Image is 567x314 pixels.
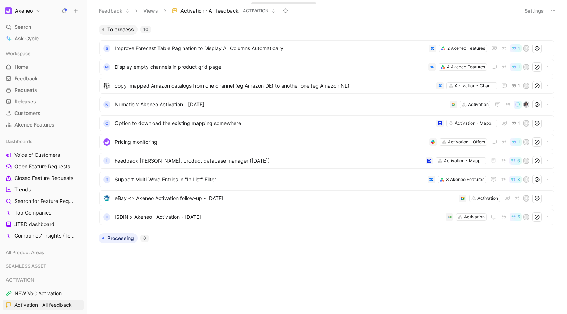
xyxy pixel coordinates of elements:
span: 1 [518,65,520,69]
a: LFeedback [PERSON_NAME], product database manager ([DATE])Activation - Mapping & Transformation6R [99,153,554,169]
a: Home [3,62,84,72]
div: DashboardsVoice of CustomersOpen Feature RequestsClosed Feature RequestsTrendsSearch for Feature ... [3,136,84,241]
span: Home [14,63,28,71]
span: 1 [518,46,520,50]
button: 1 [510,63,522,71]
span: ACTIVATION [243,7,269,14]
div: C [103,120,110,127]
a: logoPricing monitoringActivation - Offers1G [99,134,554,150]
div: R [524,121,529,126]
span: Support Multi-Word Entries in "In List" Filter [115,175,425,184]
img: logo [103,138,110,146]
span: Improve Forecast Table Pagination to Display All Columns Automatically [115,44,426,53]
a: NNumatic x Akeneo Activation - [DATE]Activationavatar [99,97,554,112]
span: Pricing monitoring [115,138,427,146]
div: N [103,101,110,108]
div: To process10 [96,25,558,227]
h1: Akeneo [15,8,33,14]
div: All Product Areas [3,247,84,260]
a: Customers [3,108,84,119]
button: View actions [74,290,81,297]
button: 1 [510,44,522,52]
span: Activation · All feedback [14,301,72,309]
button: View actions [74,163,81,170]
span: 1 [518,121,520,125]
span: Search for Feature Requests [14,198,74,205]
span: Requests [14,87,37,94]
span: Ask Cycle [14,34,39,43]
span: Trends [14,186,31,193]
div: S [524,177,529,182]
button: 1 [510,138,522,146]
div: R [524,158,529,163]
a: Activation · All feedback [3,300,84,310]
div: 3 Akeneo Features [446,176,484,183]
button: View actions [74,186,81,193]
button: AkeneoAkeneo [3,6,42,16]
button: 1 [510,82,522,90]
a: Companies' insights (Test [PERSON_NAME]) [3,230,84,241]
span: Workspace [6,50,31,57]
button: 3 [509,176,522,183]
span: 5 [518,215,520,219]
div: SEAMLESS ASSET [3,261,84,271]
div: S [524,46,529,51]
button: 1 [510,119,522,127]
a: Open Feature Requests [3,161,84,172]
a: Closed Feature Requests [3,173,84,183]
div: R [524,196,529,201]
div: R [524,215,529,220]
div: All Product Areas [3,247,84,258]
div: 2 Akeneo Features [447,45,485,52]
span: NEW VoC Activation [14,290,62,297]
a: Akeneo Features [3,119,84,130]
span: Feedback [14,75,38,82]
span: Feedback [PERSON_NAME], product database manager ([DATE]) [115,156,423,165]
div: Activation [477,195,498,202]
a: logoeBay <> Akeneo Activation follow-up - [DATE]ActivationR [99,190,554,206]
a: Trends [3,184,84,195]
span: To process [107,26,134,33]
span: eBay <> Akeneo Activation follow-up - [DATE] [115,194,456,203]
a: Feedback [3,73,84,84]
a: NEW VoC Activation [3,288,84,299]
span: 6 [517,159,520,163]
a: SImprove Forecast Table Pagination to Display All Columns Automatically2 Akeneo Features1S [99,40,554,56]
div: I [103,213,110,221]
button: Feedback [96,5,133,16]
span: 1 [518,140,520,144]
div: Activation - Mapping & Transformation [444,157,484,164]
a: COption to download the existing mapping somewhereActivation - Mapping & Transformation1R [99,115,554,131]
div: L [103,157,110,164]
div: 0 [140,235,149,242]
button: View actions [74,174,81,182]
span: ACTIVATION [6,276,34,283]
a: IISDIN x Akeneo : Activation - [DATE]Activation5R [99,209,554,225]
div: Search [3,22,84,32]
div: 10 [140,26,151,33]
a: Search for Feature Requests [3,196,84,207]
span: Option to download the existing mapping somewhere [115,119,433,128]
span: Display empty channels in product grid page [115,63,426,71]
span: ISDIN x Akeneo : Activation - [DATE] [115,213,443,221]
span: Processing [107,235,134,242]
span: Customers [14,110,40,117]
button: Processing [99,233,138,243]
img: Akeneo [5,7,12,14]
span: Dashboards [6,138,32,145]
a: Voice of Customers [3,150,84,160]
img: logo [103,195,110,202]
a: JTBD dashboard [3,219,84,230]
button: View actions [74,301,81,309]
div: SEAMLESS ASSET [3,261,84,274]
span: copy mapped Amazon catalogs from one channel (eg Amazon DE) to another one (eg Amazon NL) [115,81,433,90]
span: 3 [517,177,520,182]
div: S [524,65,529,70]
div: G [524,140,529,145]
span: 1 [518,84,520,88]
a: Requests [3,85,84,96]
div: Activation [464,213,485,221]
div: Workspace [3,48,84,59]
div: Activation - Offers [448,138,485,146]
span: Numatic x Akeneo Activation - [DATE] [115,100,447,109]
